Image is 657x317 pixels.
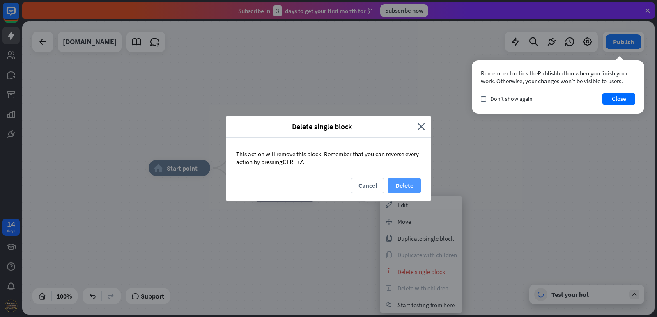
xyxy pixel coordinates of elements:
span: Delete single block [232,122,411,131]
div: This action will remove this block. Remember that you can reverse every action by pressing . [226,138,431,178]
span: CTRL+Z [283,158,303,166]
div: Remember to click the button when you finish your work. Otherwise, your changes won’t be visible ... [481,69,635,85]
span: Publish [538,69,557,77]
button: Open LiveChat chat widget [7,3,31,28]
button: Cancel [351,178,384,193]
button: Delete [388,178,421,193]
button: Close [602,93,635,105]
span: Don't show again [490,95,533,103]
i: close [418,122,425,131]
